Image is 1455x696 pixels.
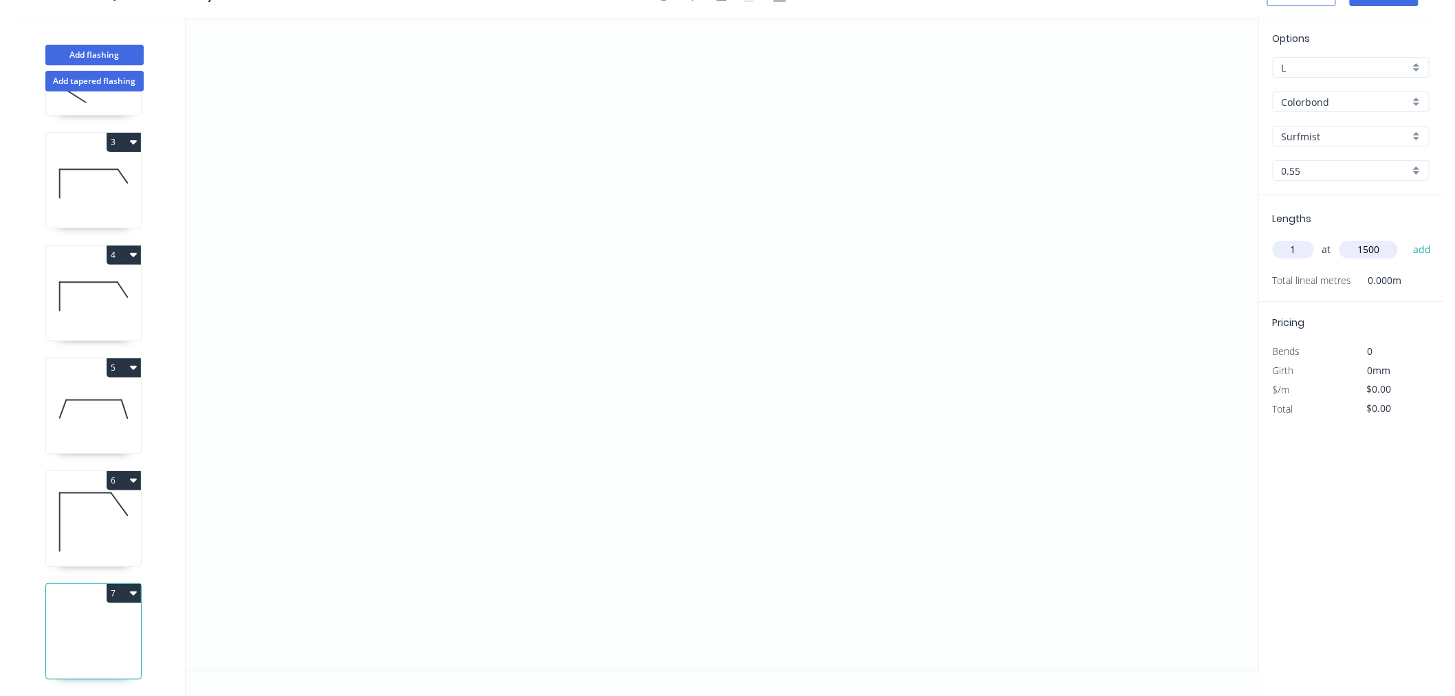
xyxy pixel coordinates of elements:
[1282,61,1410,75] input: Price level
[107,133,141,152] button: 3
[107,584,141,603] button: 7
[45,71,144,91] button: Add tapered flashing
[186,17,1258,671] svg: 0
[1282,129,1410,144] input: Colour
[1273,364,1294,377] span: Girth
[107,358,141,378] button: 5
[1273,316,1305,329] span: Pricing
[1273,212,1312,226] span: Lengths
[1368,364,1391,377] span: 0mm
[1273,32,1311,45] span: Options
[1273,345,1300,358] span: Bends
[107,471,141,490] button: 6
[1273,383,1290,396] span: $/m
[1352,271,1402,290] span: 0.000m
[1322,240,1331,259] span: at
[1406,238,1438,261] button: add
[1273,271,1352,290] span: Total lineal metres
[1273,402,1293,415] span: Total
[1282,95,1410,109] input: Material
[45,45,144,65] button: Add flashing
[1368,345,1373,358] span: 0
[1282,164,1410,178] input: Thickness
[107,246,141,265] button: 4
